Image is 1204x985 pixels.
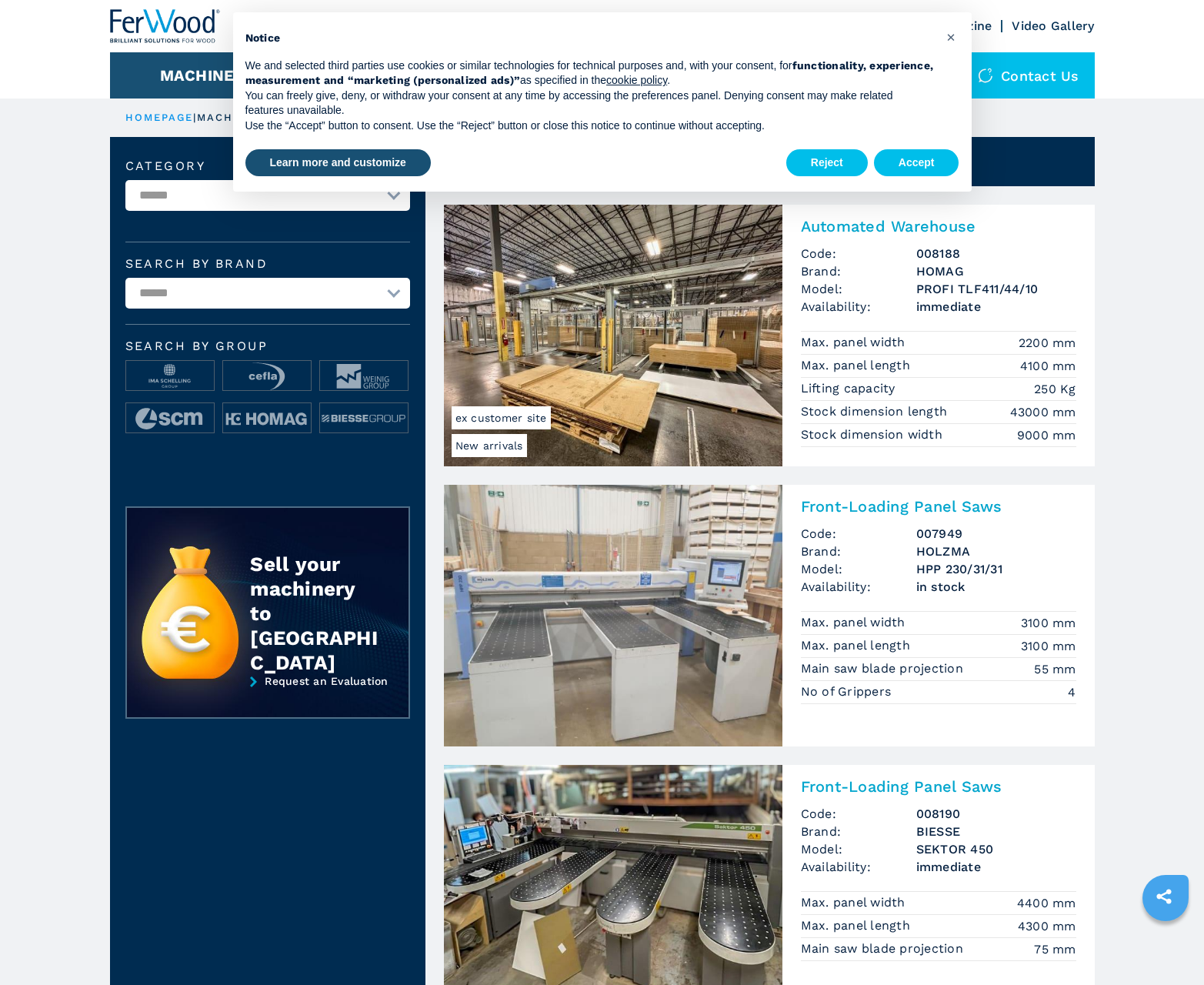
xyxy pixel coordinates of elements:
[245,31,935,46] h2: Notice
[978,68,993,83] img: Contact us
[444,485,1095,746] a: Front-Loading Panel Saws HOLZMA HPP 230/31/31Front-Loading Panel SawsCode:007949Brand:HOLZMAModel...
[801,217,1076,235] h2: Automated Warehouse
[444,205,782,466] img: Automated Warehouse HOMAG PROFI TLF411/44/10
[125,112,194,123] a: HOMEPAGE
[916,578,1076,596] span: in stock
[1034,380,1076,398] em: 250 Kg
[801,683,895,700] p: No of Grippers
[193,112,196,123] span: |
[160,66,245,85] button: Machines
[786,149,868,177] button: Reject
[1021,614,1076,632] em: 3100 mm
[946,28,956,46] span: ×
[444,205,1095,466] a: Automated Warehouse HOMAG PROFI TLF411/44/10New arrivalsex customer siteAutomated WarehouseCode:0...
[916,245,1076,262] h3: 008188
[962,52,1095,98] div: Contact us
[125,675,410,730] a: Request an Evaluation
[801,917,915,934] p: Max. panel length
[1021,637,1076,655] em: 3100 mm
[801,403,952,420] p: Stock dimension length
[939,25,964,49] button: Close this notice
[801,334,909,351] p: Max. panel width
[223,403,311,434] img: image
[801,497,1076,516] h2: Front-Loading Panel Saws
[916,823,1076,840] h3: BIESSE
[916,858,1076,876] span: immediate
[1145,877,1183,916] a: sharethis
[223,361,311,392] img: image
[801,614,909,631] p: Max. panel width
[916,560,1076,578] h3: HPP 230/31/31
[916,543,1076,560] h3: HOLZMA
[801,280,916,298] span: Model:
[916,525,1076,543] h3: 007949
[801,858,916,876] span: Availability:
[801,578,916,596] span: Availability:
[801,894,909,911] p: Max. panel width
[125,160,410,172] label: Category
[245,119,935,134] p: Use the “Accept” button to consent. Use the “Reject” button or close this notice to continue with...
[801,262,916,280] span: Brand:
[1010,403,1076,421] em: 43000 mm
[245,88,935,119] p: You can freely give, deny, or withdraw your consent at any time by accessing the preferences pane...
[320,361,408,392] img: image
[125,258,410,270] label: Search by brand
[801,357,915,374] p: Max. panel length
[801,426,947,443] p: Stock dimension width
[916,840,1076,858] h3: SEKTOR 450
[801,637,915,654] p: Max. panel length
[801,940,968,957] p: Main saw blade projection
[444,485,782,746] img: Front-Loading Panel Saws HOLZMA HPP 230/31/31
[801,298,916,316] span: Availability:
[916,262,1076,280] h3: HOMAG
[245,149,431,177] button: Learn more and customize
[1019,334,1076,352] em: 2200 mm
[1020,357,1076,375] em: 4100 mm
[606,74,667,86] a: cookie policy
[452,434,527,457] span: New arrivals
[245,59,934,87] strong: functionality, experience, measurement and “marketing (personalized ads)”
[126,361,214,392] img: image
[1139,916,1192,973] iframe: Chat
[801,525,916,543] span: Code:
[245,58,935,88] p: We and selected third parties use cookies or similar technologies for technical purposes and, wit...
[801,380,899,397] p: Lifting capacity
[801,805,916,823] span: Code:
[801,777,1076,796] h2: Front-Loading Panel Saws
[801,660,968,677] p: Main saw blade projection
[916,280,1076,298] h3: PROFI TLF411/44/10
[1018,917,1076,935] em: 4300 mm
[197,111,263,125] p: machines
[250,552,378,675] div: Sell your machinery to [GEOGRAPHIC_DATA]
[1017,426,1076,444] em: 9000 mm
[1012,18,1094,33] a: Video Gallery
[801,543,916,560] span: Brand:
[874,149,959,177] button: Accept
[1034,940,1076,958] em: 75 mm
[916,298,1076,316] span: immediate
[1068,683,1076,701] em: 4
[320,403,408,434] img: image
[916,805,1076,823] h3: 008190
[1017,894,1076,912] em: 4400 mm
[801,840,916,858] span: Model:
[801,560,916,578] span: Model:
[125,340,410,352] span: Search by group
[126,403,214,434] img: image
[452,406,551,429] span: ex customer site
[1034,660,1076,678] em: 55 mm
[801,245,916,262] span: Code:
[110,9,221,43] img: Ferwood
[801,823,916,840] span: Brand:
